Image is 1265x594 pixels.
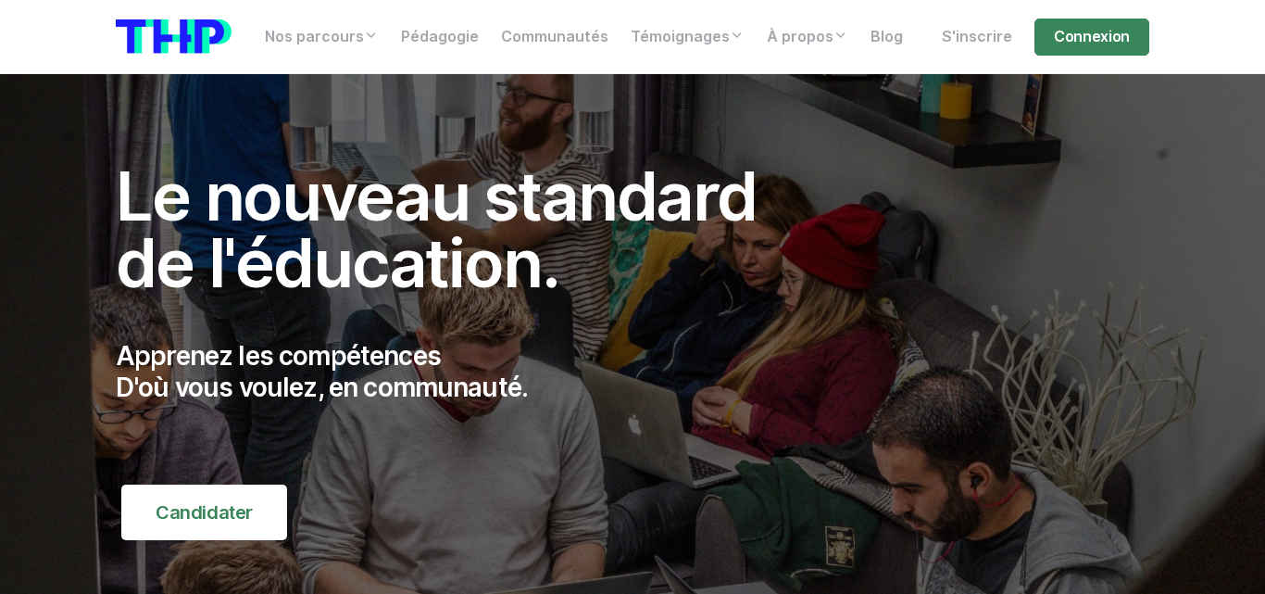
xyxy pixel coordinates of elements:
h1: Le nouveau standard de l'éducation. [116,163,797,297]
a: Pédagogie [390,19,490,56]
a: S'inscrire [931,19,1023,56]
a: Communautés [490,19,620,56]
img: logo [116,19,232,54]
a: Témoignages [620,19,756,56]
a: Connexion [1034,19,1149,56]
a: Blog [859,19,914,56]
p: Apprenez les compétences D'où vous voulez, en communauté. [116,341,797,403]
a: Nos parcours [254,19,390,56]
a: Candidater [121,485,287,540]
a: À propos [756,19,859,56]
